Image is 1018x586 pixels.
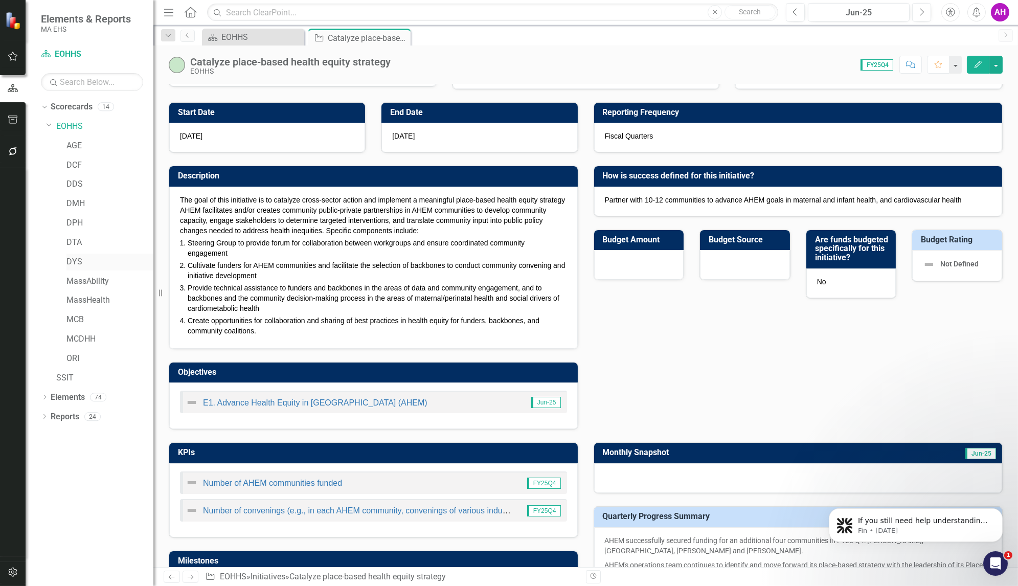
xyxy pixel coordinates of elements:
h3: Start Date [178,108,360,117]
a: DTA [66,237,153,249]
div: EOHHS [221,31,302,43]
a: AGE [66,140,153,152]
span: Cultivate funders for AHEM communities and facilitate the selection of backbones to conduct commu... [188,261,565,280]
span: Not Defined [940,260,979,268]
h3: Milestones [178,556,573,566]
span: Create opportunities for collaboration and sharing of best practices in health equity for funders... [188,317,539,335]
input: Search ClearPoint... [207,4,778,21]
span: No [817,278,826,286]
span: 1 [1004,551,1012,559]
span: AHEM facilitates and/or creates community public-private partnerships in AHEM communities to deve... [180,206,547,235]
a: EOHHS [41,49,143,60]
iframe: Intercom notifications message [813,487,1018,558]
span: [DATE] [180,132,202,140]
iframe: Intercom live chat [983,551,1008,576]
p: AHEM successfully secured funding for an additional four communities in FY25 Q4: [PERSON_NAME], [... [605,535,992,558]
span: Steering Group to provide forum for collaboration between workgroups and ensure coordinated commu... [188,239,525,257]
span: Search [739,8,761,16]
div: Catalyze place-based health equity strategy [289,572,446,581]
a: MassAbility [66,276,153,287]
h3: How is success defined for this initiative? [603,171,998,181]
a: EOHHS [205,31,302,43]
img: ClearPoint Strategy [5,11,24,30]
img: Not Defined [186,504,198,516]
span: Jun-25 [531,397,561,408]
span: Elements & Reports [41,13,131,25]
a: MCB [66,314,153,326]
div: EOHHS [190,67,391,75]
a: Scorecards [51,101,93,113]
img: On-track [169,57,185,73]
a: DYS [66,256,153,268]
a: MassHealth [66,295,153,306]
input: Search Below... [41,73,143,91]
a: E1. Advance Health Equity in [GEOGRAPHIC_DATA] (AHEM) [203,398,427,407]
span: Provide technical assistance to funders and backbones in the areas of data and community engageme... [188,284,559,312]
h3: Are funds budgeted specifically for this initiative? [815,235,891,262]
h3: Budget Rating [921,235,997,244]
div: » » [205,571,578,583]
div: 14 [98,103,114,111]
img: Not Defined [923,258,935,271]
img: Not Defined [186,477,198,489]
h3: Objectives [178,368,573,377]
a: EOHHS [56,121,153,132]
small: MA EHS [41,25,131,33]
h3: Quarterly Progress Summary [603,512,908,521]
span: Jun-25 [965,448,996,459]
a: Number of convenings (e.g., in each AHEM community, convenings of various industry partners, etc.) [203,506,569,515]
div: 74 [90,393,106,401]
span: FY25Q4 [861,59,893,71]
div: Jun-25 [811,7,906,19]
h3: End Date [390,108,572,117]
p: Partner with 10-12 communities to advance AHEM goals in maternal and infant health, and cardiovas... [605,195,992,205]
img: Not Defined [186,396,198,409]
h3: Monthly Snapshot [603,448,870,457]
button: AH [991,3,1009,21]
a: DDS [66,178,153,190]
a: Initiatives [251,572,285,581]
h3: Budget Amount [603,235,679,244]
a: DCF [66,160,153,171]
button: Search [725,5,776,19]
button: Jun-25 [808,3,910,21]
span: FY25Q4 [527,478,561,489]
h3: Reporting Frequency [603,108,998,117]
span: [DATE] [392,132,415,140]
span: FY25Q4 [527,505,561,516]
p: The goal of this initiative is to catalyze cross-sector action and implement a meaningful place-b... [180,195,567,205]
a: Reports [51,411,79,423]
h3: Budget Source [709,235,785,244]
a: Elements [51,392,85,403]
a: EOHHS [220,572,246,581]
div: 24 [84,412,101,421]
h3: KPIs [178,448,573,457]
a: SSIT [56,372,153,384]
a: ORI [66,353,153,365]
a: DMH [66,198,153,210]
a: MCDHH [66,333,153,345]
div: Fiscal Quarters [594,123,1003,152]
h3: Description [178,171,573,181]
div: Catalyze place-based health equity strategy [190,56,391,67]
a: DPH [66,217,153,229]
a: Number of AHEM communities funded [203,479,342,487]
div: Catalyze place-based health equity strategy [328,32,408,44]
